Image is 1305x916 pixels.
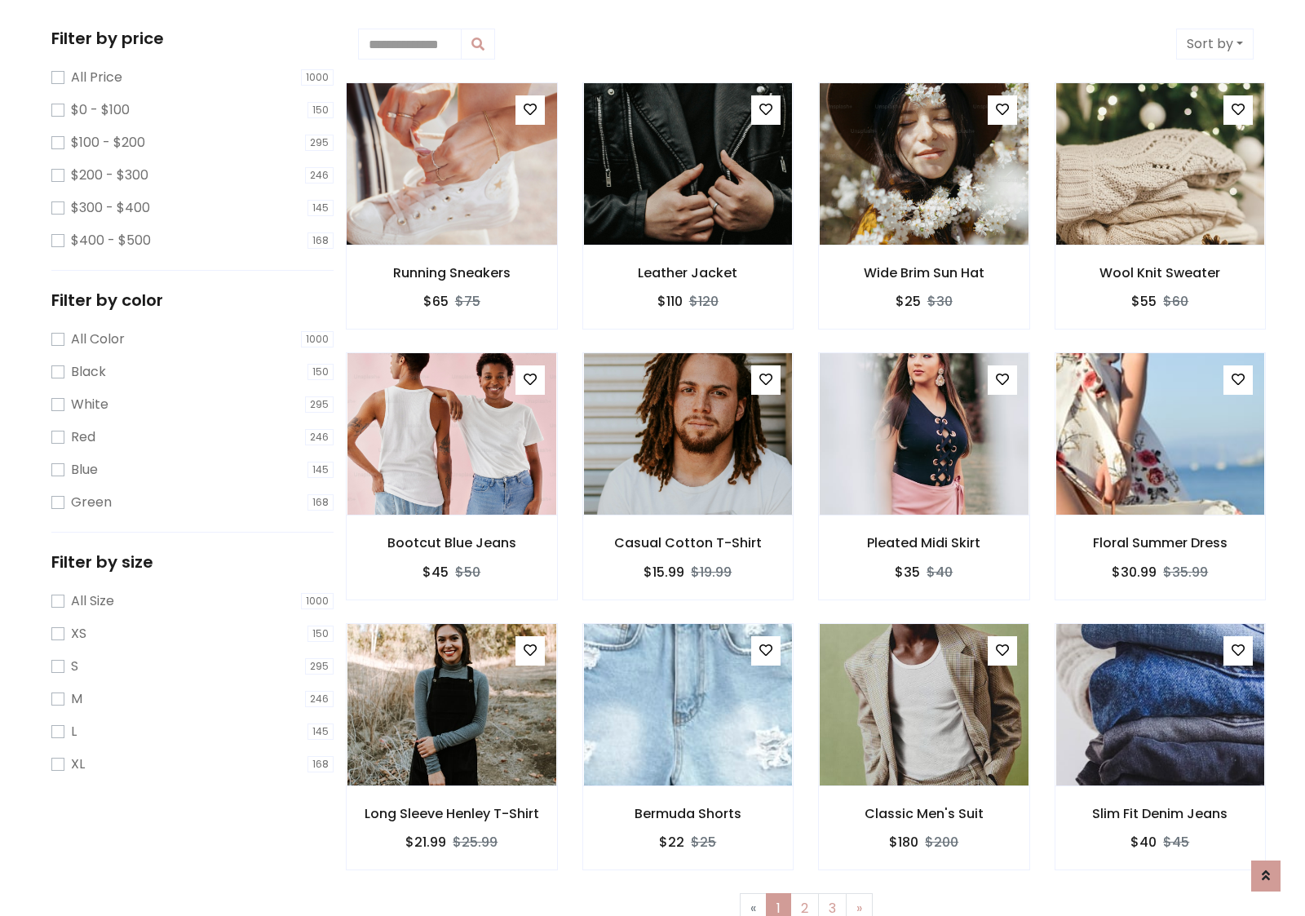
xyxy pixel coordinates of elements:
button: Sort by [1176,29,1254,60]
h6: Long Sleeve Henley T-Shirt [347,806,557,821]
h6: $55 [1131,294,1157,309]
label: XL [71,754,85,774]
span: 168 [307,494,334,511]
span: 1000 [301,331,334,347]
span: 246 [305,691,334,707]
h6: Pleated Midi Skirt [819,535,1029,551]
h5: Filter by price [51,29,334,48]
label: $0 - $100 [71,100,130,120]
h6: $65 [423,294,449,309]
h6: $15.99 [644,564,684,580]
label: All Size [71,591,114,611]
span: 150 [307,102,334,118]
h6: Classic Men's Suit [819,806,1029,821]
label: $400 - $500 [71,231,151,250]
span: 145 [307,724,334,740]
h6: Floral Summer Dress [1055,535,1266,551]
span: 145 [307,462,334,478]
label: M [71,689,82,709]
h6: $30.99 [1112,564,1157,580]
h6: Bermuda Shorts [583,806,794,821]
span: 295 [305,396,334,413]
span: 168 [307,756,334,772]
span: 150 [307,364,334,380]
label: XS [71,624,86,644]
h6: Running Sneakers [347,265,557,281]
del: $30 [927,292,953,311]
h5: Filter by color [51,290,334,310]
span: 246 [305,167,334,184]
del: $60 [1163,292,1188,311]
label: $300 - $400 [71,198,150,218]
h6: $45 [422,564,449,580]
h6: Bootcut Blue Jeans [347,535,557,551]
h6: Slim Fit Denim Jeans [1055,806,1266,821]
h6: Wide Brim Sun Hat [819,265,1029,281]
h6: $180 [889,834,918,850]
h6: Leather Jacket [583,265,794,281]
span: 168 [307,232,334,249]
label: Black [71,362,106,382]
label: Green [71,493,112,512]
del: $45 [1163,833,1189,852]
label: All Price [71,68,122,87]
h6: $110 [657,294,683,309]
span: 145 [307,200,334,216]
label: White [71,395,108,414]
del: $200 [925,833,958,852]
label: Blue [71,460,98,480]
span: 1000 [301,69,334,86]
del: $40 [927,563,953,582]
label: $200 - $300 [71,166,148,185]
label: All Color [71,330,125,349]
span: 150 [307,626,334,642]
span: 246 [305,429,334,445]
h6: Casual Cotton T-Shirt [583,535,794,551]
label: S [71,657,78,676]
h6: $22 [659,834,684,850]
h6: $21.99 [405,834,446,850]
label: L [71,722,77,741]
h5: Filter by size [51,552,334,572]
h6: Wool Knit Sweater [1055,265,1266,281]
h6: $25 [896,294,921,309]
label: Red [71,427,95,447]
del: $75 [455,292,480,311]
del: $50 [455,563,480,582]
del: $35.99 [1163,563,1208,582]
span: 1000 [301,593,334,609]
del: $19.99 [691,563,732,582]
h6: $40 [1130,834,1157,850]
label: $100 - $200 [71,133,145,153]
del: $25.99 [453,833,498,852]
span: 295 [305,135,334,151]
del: $120 [689,292,719,311]
h6: $35 [895,564,920,580]
del: $25 [691,833,716,852]
span: 295 [305,658,334,675]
